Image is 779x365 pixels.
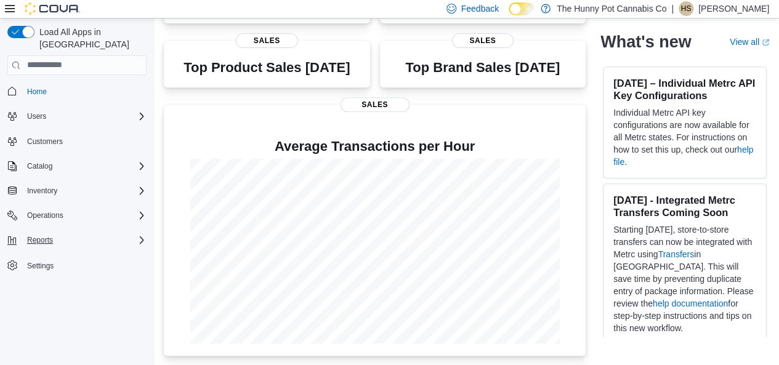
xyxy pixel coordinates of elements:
[27,161,52,171] span: Catalog
[461,2,499,15] span: Feedback
[22,109,51,124] button: Users
[22,134,147,149] span: Customers
[653,299,728,308] a: help documentation
[658,249,694,259] a: Transfers
[27,87,47,97] span: Home
[25,2,80,15] img: Cova
[184,60,350,75] h3: Top Product Sales [DATE]
[2,207,151,224] button: Operations
[22,84,147,99] span: Home
[27,235,53,245] span: Reports
[2,158,151,175] button: Catalog
[341,97,410,112] span: Sales
[2,108,151,125] button: Users
[7,78,147,307] nav: Complex example
[762,39,769,46] svg: External link
[2,82,151,100] button: Home
[557,1,666,16] p: The Hunny Pot Cannabis Co
[22,109,147,124] span: Users
[22,257,147,273] span: Settings
[613,223,756,334] p: Starting [DATE], store-to-store transfers can now be integrated with Metrc using in [GEOGRAPHIC_D...
[22,233,58,247] button: Reports
[22,183,62,198] button: Inventory
[236,33,297,48] span: Sales
[22,159,57,174] button: Catalog
[730,37,769,47] a: View allExternal link
[22,208,68,223] button: Operations
[27,261,54,271] span: Settings
[2,132,151,150] button: Customers
[174,139,576,154] h4: Average Transactions per Hour
[671,1,674,16] p: |
[22,159,147,174] span: Catalog
[2,182,151,199] button: Inventory
[613,194,756,219] h3: [DATE] - Integrated Metrc Transfers Coming Soon
[27,211,63,220] span: Operations
[22,259,59,273] a: Settings
[600,32,691,52] h2: What's new
[27,186,57,196] span: Inventory
[27,137,63,146] span: Customers
[509,2,535,15] input: Dark Mode
[405,60,560,75] h3: Top Brand Sales [DATE]
[27,111,46,121] span: Users
[2,256,151,274] button: Settings
[698,1,769,16] p: [PERSON_NAME]
[22,84,52,99] a: Home
[452,33,514,48] span: Sales
[613,77,756,102] h3: [DATE] – Individual Metrc API Key Configurations
[2,231,151,249] button: Reports
[34,26,147,50] span: Load All Apps in [GEOGRAPHIC_DATA]
[679,1,693,16] div: Harleigh Stevic
[22,233,147,247] span: Reports
[613,106,756,168] p: Individual Metrc API key configurations are now available for all Metrc states. For instructions ...
[22,134,68,149] a: Customers
[22,183,147,198] span: Inventory
[681,1,692,16] span: HS
[22,208,147,223] span: Operations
